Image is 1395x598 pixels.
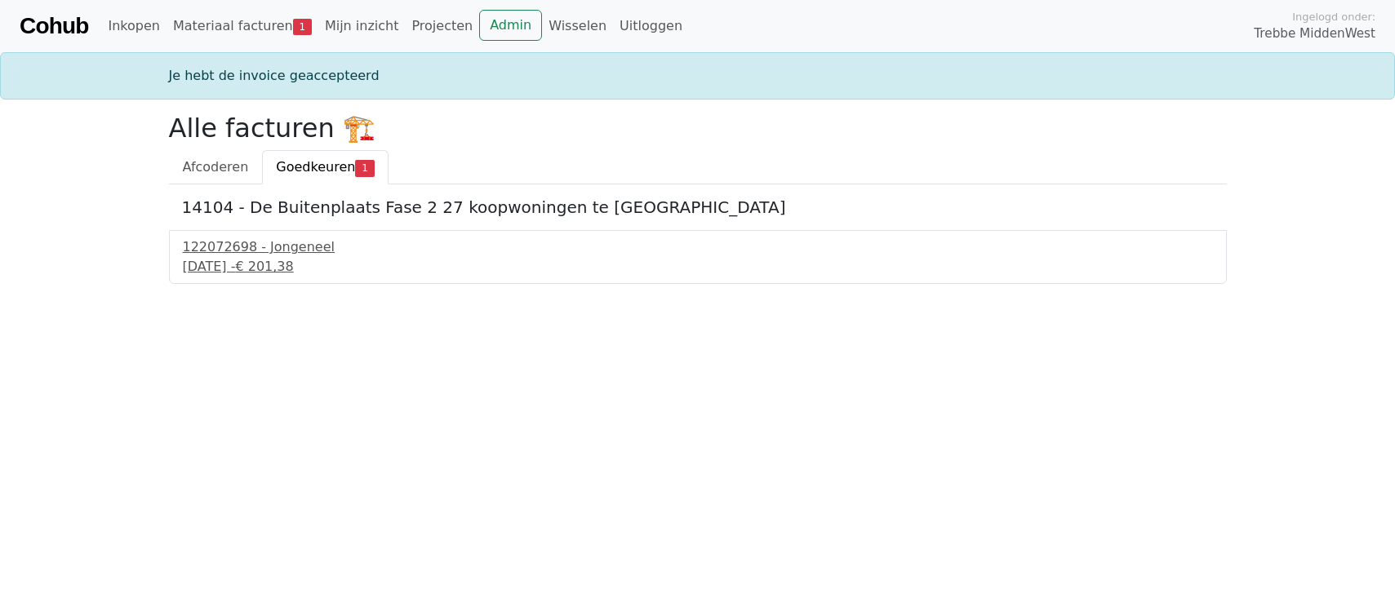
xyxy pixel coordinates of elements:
[293,19,312,35] span: 1
[167,10,318,42] a: Materiaal facturen1
[235,259,293,274] span: € 201,38
[183,237,1213,257] div: 122072698 - Jongeneel
[613,10,689,42] a: Uitloggen
[479,10,542,41] a: Admin
[183,237,1213,277] a: 122072698 - Jongeneel[DATE] -€ 201,38
[169,150,263,184] a: Afcoderen
[318,10,406,42] a: Mijn inzicht
[276,159,355,175] span: Goedkeuren
[101,10,166,42] a: Inkopen
[159,66,1237,86] div: Je hebt de invoice geaccepteerd
[183,159,249,175] span: Afcoderen
[262,150,388,184] a: Goedkeuren1
[169,113,1227,144] h2: Alle facturen 🏗️
[182,197,1214,217] h5: 14104 - De Buitenplaats Fase 2 27 koopwoningen te [GEOGRAPHIC_DATA]
[542,10,613,42] a: Wisselen
[20,7,88,46] a: Cohub
[355,160,374,176] span: 1
[183,257,1213,277] div: [DATE] -
[1254,24,1375,43] span: Trebbe MiddenWest
[1292,9,1375,24] span: Ingelogd onder:
[405,10,479,42] a: Projecten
